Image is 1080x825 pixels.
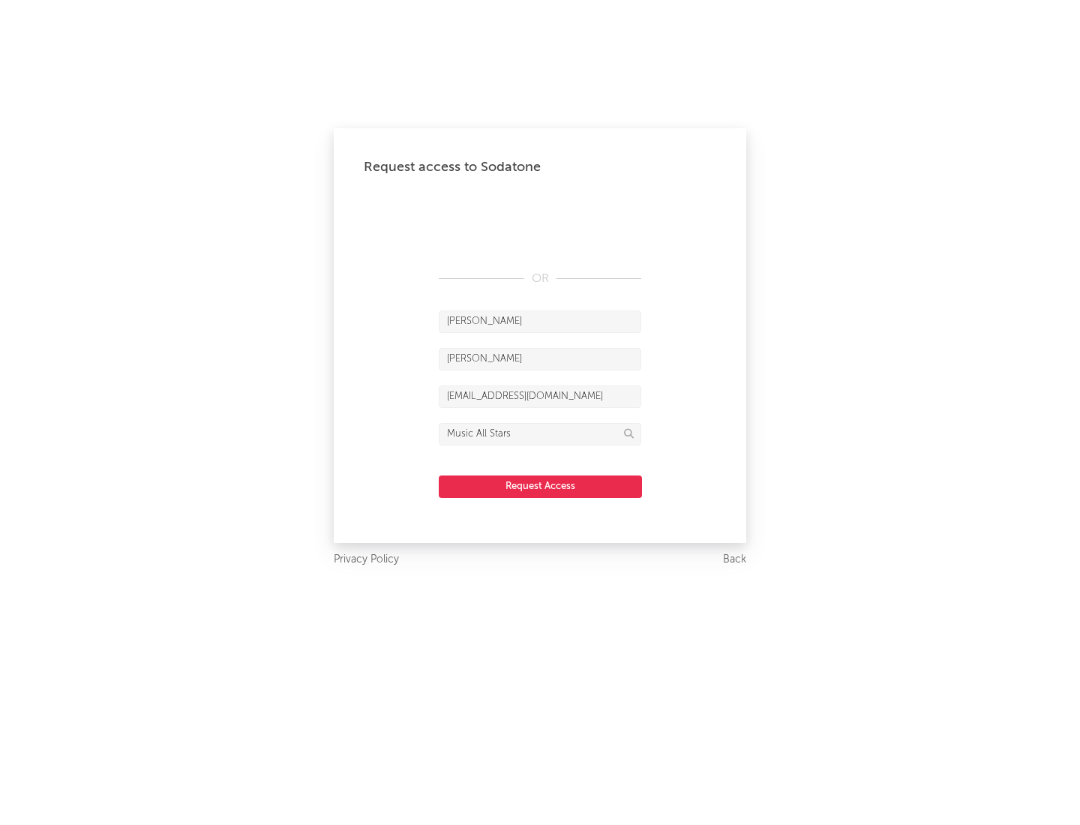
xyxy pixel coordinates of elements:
input: First Name [439,310,641,333]
div: Request access to Sodatone [364,158,716,176]
a: Privacy Policy [334,550,399,569]
input: Division [439,423,641,445]
button: Request Access [439,475,642,498]
div: OR [439,270,641,288]
a: Back [723,550,746,569]
input: Email [439,385,641,408]
input: Last Name [439,348,641,370]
